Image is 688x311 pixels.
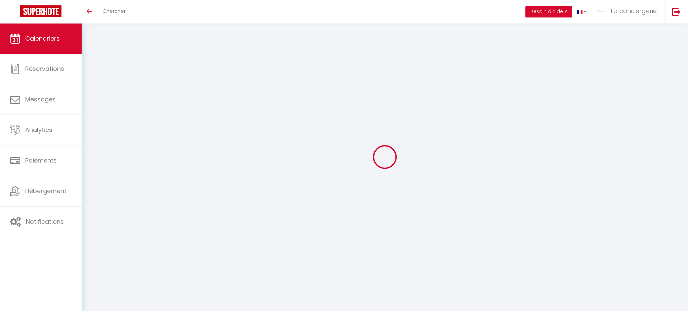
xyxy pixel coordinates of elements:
span: Paiements [25,156,57,165]
span: Chercher [102,7,126,14]
span: Analytics [25,126,52,134]
span: Messages [25,95,56,103]
span: Calendriers [25,34,60,43]
img: ... [596,6,606,16]
span: La conciergerie [611,7,657,15]
span: Hébergement [25,187,67,195]
img: logout [672,7,681,16]
span: Réservations [25,64,64,73]
img: Super Booking [20,5,61,17]
button: Besoin d'aide ? [525,6,572,17]
span: Notifications [26,217,64,226]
